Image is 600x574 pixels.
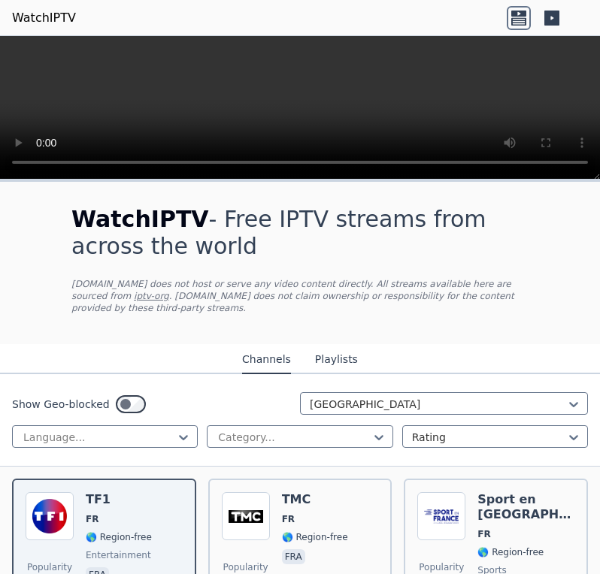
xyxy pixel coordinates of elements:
span: 🌎 Region-free [477,546,544,558]
span: 🌎 Region-free [282,531,348,543]
label: Show Geo-blocked [12,397,110,412]
span: FR [86,513,98,525]
span: Popularity [223,561,268,573]
a: WatchIPTV [12,9,76,27]
img: Sport en France [417,492,465,540]
span: Popularity [419,561,464,573]
img: TMC [222,492,270,540]
span: entertainment [86,549,151,561]
a: iptv-org [134,291,169,301]
span: WatchIPTV [71,206,209,232]
span: Popularity [27,561,72,573]
span: FR [477,528,490,540]
button: Channels [242,346,291,374]
img: TF1 [26,492,74,540]
h6: Sport en [GEOGRAPHIC_DATA] [477,492,574,522]
p: fra [282,549,305,564]
h6: TF1 [86,492,152,507]
p: [DOMAIN_NAME] does not host or serve any video content directly. All streams available here are s... [71,278,529,314]
button: Playlists [315,346,358,374]
span: FR [282,513,295,525]
h1: - Free IPTV streams from across the world [71,206,529,260]
span: 🌎 Region-free [86,531,152,543]
h6: TMC [282,492,348,507]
